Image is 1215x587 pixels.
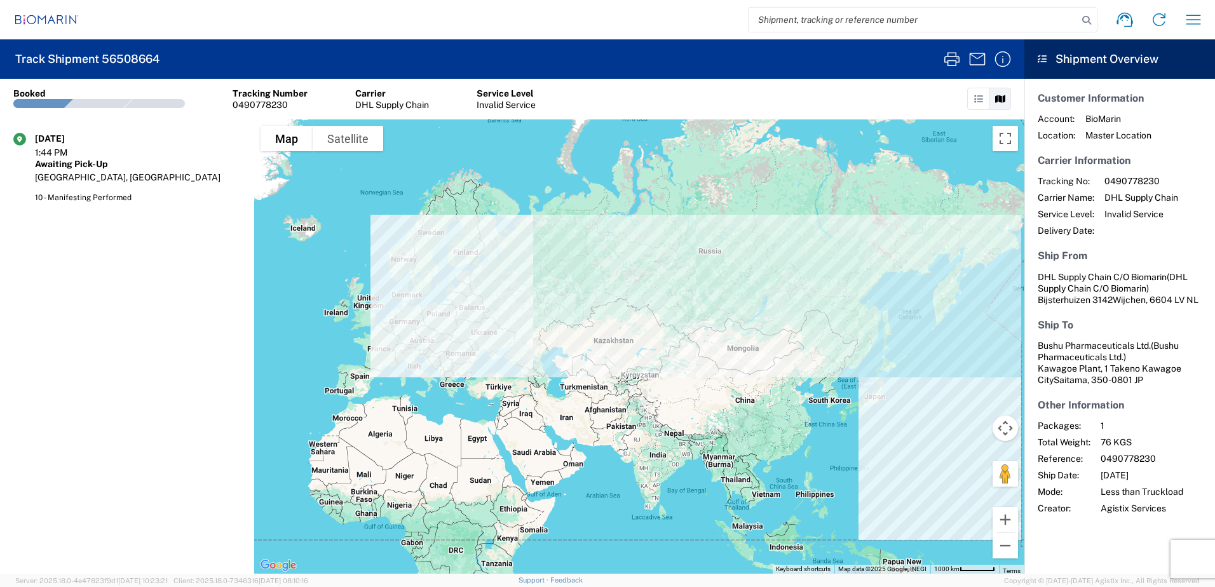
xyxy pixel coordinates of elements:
h2: Track Shipment 56508664 [15,51,160,67]
address: Saitama, 350-0801 JP [1038,340,1202,386]
a: Support [519,576,550,584]
h5: Carrier Information [1038,154,1202,166]
span: 76 KGS [1101,436,1183,448]
span: Carrier Name: [1038,192,1094,203]
h5: Ship To [1038,319,1202,331]
div: 10 - Manifesting Performed [35,192,241,203]
div: [DATE] [35,133,98,144]
button: Zoom out [993,533,1018,558]
div: DHL Supply Chain [355,99,429,111]
span: Reference: [1038,453,1090,464]
span: 1000 km [934,565,960,572]
span: Bijsterhuizen 3142 [1038,295,1113,305]
span: Service Level: [1038,208,1094,220]
span: Agistix Services [1101,503,1183,514]
span: [DATE] [1101,469,1183,481]
img: biomarin [15,7,79,32]
span: Copyright © [DATE]-[DATE] Agistix Inc., All Rights Reserved [1004,575,1200,586]
span: Packages: [1038,420,1090,431]
div: Booked [13,88,46,99]
div: 1:44 PM [35,147,98,158]
div: 0490778230 [233,99,308,111]
span: DHL Supply Chain [1104,192,1178,203]
span: Delivery Date: [1038,225,1094,236]
span: Ship Date: [1038,469,1090,481]
span: Invalid Service [1104,208,1178,220]
h5: Ship From [1038,250,1202,262]
span: [DATE] 08:10:16 [259,577,308,584]
button: Drag Pegman onto the map to open Street View [993,461,1018,487]
div: Invalid Service [477,99,536,111]
address: Wijchen, 6604 LV NL [1038,271,1202,306]
span: Less than Truckload [1101,486,1183,497]
div: Carrier [355,88,429,99]
img: Google [257,557,299,574]
span: (DHL Supply Chain C/O Biomarin) [1038,272,1188,293]
span: 1 [1101,420,1183,431]
span: Creator: [1038,503,1090,514]
div: [GEOGRAPHIC_DATA], [GEOGRAPHIC_DATA] [35,172,241,183]
button: Toggle fullscreen view [993,126,1018,151]
span: [DATE] 10:23:21 [118,577,168,584]
span: Bushu Pharmaceuticals Ltd. Kawagoe Plant, 1 Takeno Kawagoe City [1038,341,1181,385]
button: Zoom in [993,507,1018,532]
div: Tracking Number [233,88,308,99]
button: Keyboard shortcuts [776,565,831,574]
span: Mode: [1038,486,1090,497]
span: Master Location [1085,130,1151,141]
button: Show satellite imagery [313,126,383,151]
header: Shipment Overview [1024,39,1215,79]
span: BioMarin [1085,113,1151,125]
input: Shipment, tracking or reference number [749,8,1078,32]
h5: Customer Information [1038,92,1202,104]
span: (Bushu Pharmaceuticals Ltd.) [1038,341,1179,362]
span: Location: [1038,130,1075,141]
a: Terms [1003,567,1021,574]
span: Client: 2025.18.0-7346316 [173,577,308,584]
span: 0490778230 [1101,453,1183,464]
div: Awaiting Pick-Up [35,158,241,170]
a: Open this area in Google Maps (opens a new window) [257,557,299,574]
span: DHL Supply Chain C/O Biomarin [1038,272,1167,282]
h5: Other Information [1038,399,1202,411]
span: 0490778230 [1104,175,1178,187]
button: Map camera controls [993,415,1018,441]
span: Total Weight: [1038,436,1090,448]
div: Service Level [477,88,536,99]
span: Map data ©2025 Google, INEGI [838,565,927,572]
button: Show street map [261,126,313,151]
span: Account: [1038,113,1075,125]
span: Server: 2025.18.0-4e47823f9d1 [15,577,168,584]
a: Feedback [550,576,583,584]
button: Map Scale: 1000 km per 52 pixels [930,565,999,574]
span: Tracking No: [1038,175,1094,187]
